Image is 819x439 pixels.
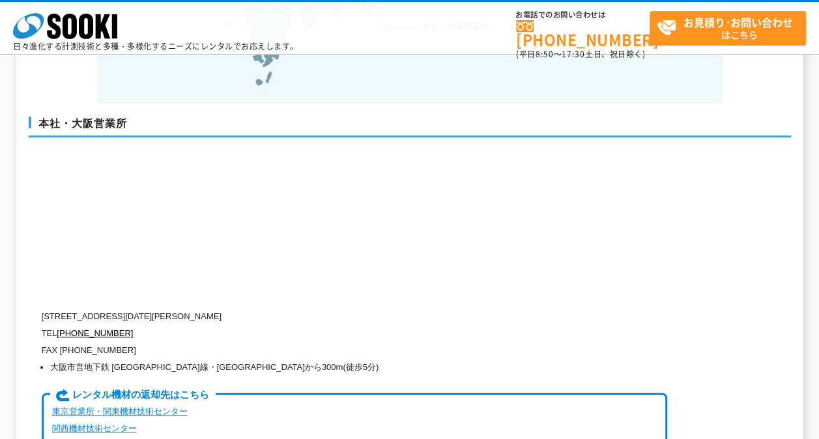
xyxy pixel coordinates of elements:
[52,423,137,433] a: 関西機材技術センター
[52,406,188,416] a: 東京営業所・関東機材技術センター
[536,48,554,60] span: 8:50
[29,117,791,137] h3: 本社・大阪営業所
[683,14,793,30] strong: お見積り･お問い合わせ
[516,48,645,60] span: (平日 ～ 土日、祝日除く)
[516,11,650,19] span: お電話でのお問い合わせは
[42,308,667,325] p: [STREET_ADDRESS][DATE][PERSON_NAME]
[562,48,585,60] span: 17:30
[57,328,133,338] a: [PHONE_NUMBER]
[50,388,215,403] span: レンタル機材の返却先はこちら
[516,20,650,47] a: [PHONE_NUMBER]
[657,12,805,44] span: はこちら
[13,42,298,50] p: 日々進化する計測技術と多種・多様化するニーズにレンタルでお応えします。
[50,359,667,376] li: 大阪市営地下鉄 [GEOGRAPHIC_DATA]線・[GEOGRAPHIC_DATA]から300m(徒歩5分)
[42,342,667,359] p: FAX [PHONE_NUMBER]
[650,11,806,46] a: お見積り･お問い合わせはこちら
[42,325,667,342] p: TEL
